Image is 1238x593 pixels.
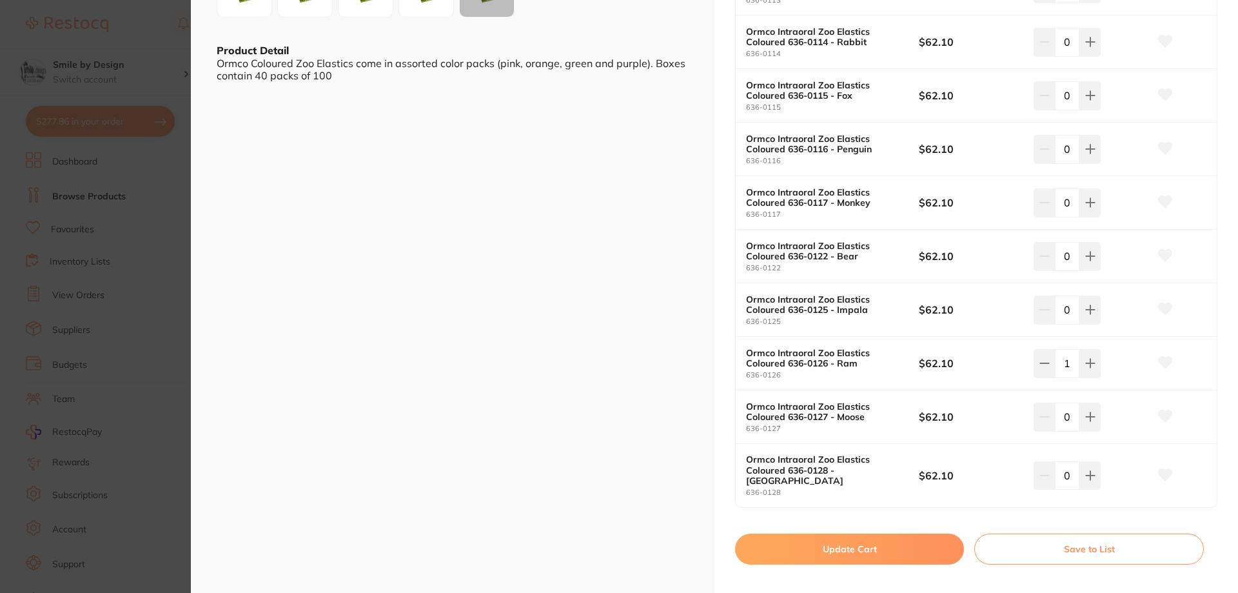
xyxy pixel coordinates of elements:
b: Ormco Intraoral Zoo Elastics Coloured 636-0125 - Impala [746,294,901,315]
small: 636-0128 [746,488,919,497]
b: Ormco Intraoral Zoo Elastics Coloured 636-0128 - [GEOGRAPHIC_DATA] [746,454,901,485]
small: 636-0122 [746,264,919,272]
button: Save to List [974,534,1204,565]
b: Ormco Intraoral Zoo Elastics Coloured 636-0115 - Fox [746,80,901,101]
small: 636-0127 [746,425,919,433]
b: Product Detail [217,44,289,57]
small: 636-0126 [746,371,919,379]
b: $62.10 [919,249,1023,263]
b: Ormco Intraoral Zoo Elastics Coloured 636-0127 - Moose [746,401,901,422]
b: $62.10 [919,410,1023,424]
b: $62.10 [919,356,1023,370]
small: 636-0125 [746,317,919,326]
b: Ormco Intraoral Zoo Elastics Coloured 636-0116 - Penguin [746,134,901,154]
b: $62.10 [919,142,1023,156]
small: 636-0117 [746,210,919,219]
b: Ormco Intraoral Zoo Elastics Coloured 636-0122 - Bear [746,241,901,261]
b: $62.10 [919,303,1023,317]
button: Update Cart [735,534,964,565]
b: Ormco Intraoral Zoo Elastics Coloured 636-0114 - Rabbit [746,26,901,47]
b: $62.10 [919,196,1023,210]
small: 636-0115 [746,103,919,112]
small: 636-0116 [746,157,919,165]
b: Ormco Intraoral Zoo Elastics Coloured 636-0117 - Monkey [746,187,901,208]
div: Ormco Coloured Zoo Elastics come in assorted color packs (pink, orange, green and purple). Boxes ... [217,57,689,81]
b: $62.10 [919,88,1023,103]
b: $62.10 [919,35,1023,49]
b: Ormco Intraoral Zoo Elastics Coloured 636-0126 - Ram [746,348,901,368]
small: 636-0114 [746,50,919,58]
b: $62.10 [919,468,1023,483]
